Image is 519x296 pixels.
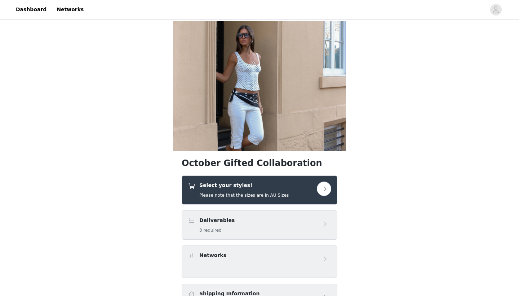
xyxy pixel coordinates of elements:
div: Select your styles! [182,175,337,205]
h4: Networks [199,252,226,259]
h5: Please note that the sizes are in AU Sizes [199,192,289,199]
img: campaign image [173,21,346,151]
a: Dashboard [12,1,51,18]
a: Networks [52,1,88,18]
div: Networks [182,245,337,278]
h5: 3 required [199,227,235,234]
h4: Select your styles! [199,182,289,189]
h1: October Gifted Collaboration [182,157,337,170]
div: Deliverables [182,210,337,240]
h4: Deliverables [199,217,235,224]
div: avatar [492,4,499,16]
